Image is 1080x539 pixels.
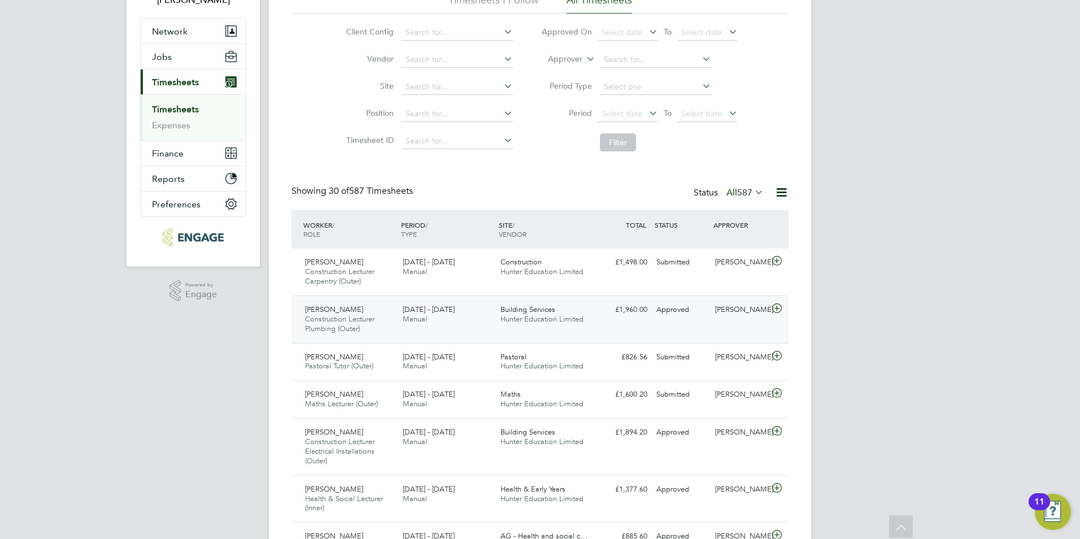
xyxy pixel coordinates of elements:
label: Period Type [541,81,592,91]
div: Submitted [652,348,711,367]
div: £826.56 [593,348,652,367]
div: APPROVER [711,215,769,235]
span: Building Services [500,305,555,314]
span: [PERSON_NAME] [305,305,363,314]
span: Construction [500,257,542,267]
span: TYPE [401,229,417,238]
span: Manual [403,437,427,446]
label: Approver [532,54,582,65]
span: Construction Lecturer Carpentry (Outer) [305,267,374,286]
span: Hunter Education Limited [500,267,583,276]
span: Pastoral Tutor (Outer) [305,361,373,371]
label: Approved On [541,27,592,37]
input: Search for... [402,106,513,122]
span: [DATE] - [DATE] [403,389,455,399]
span: 587 [737,187,752,198]
label: All [726,187,764,198]
div: Approved [652,423,711,442]
div: [PERSON_NAME] [711,348,769,367]
span: Network [152,26,188,37]
span: Health & Early Years [500,484,565,494]
span: Reports [152,173,185,184]
span: [PERSON_NAME] [305,352,363,362]
div: Submitted [652,385,711,404]
span: 30 of [329,185,349,197]
span: [PERSON_NAME] [305,257,363,267]
input: Search for... [402,79,513,95]
span: [PERSON_NAME] [305,484,363,494]
button: Preferences [141,192,246,216]
div: Approved [652,301,711,319]
span: Select date [602,108,642,119]
div: Status [694,185,766,201]
div: £1,960.00 [593,301,652,319]
span: [PERSON_NAME] [305,427,363,437]
label: Timesheet ID [343,135,394,145]
button: Jobs [141,44,246,69]
span: / [512,220,515,229]
span: Construction Lecturer Plumbing (Outer) [305,314,374,333]
button: Open Resource Center, 11 new notifications [1035,494,1071,530]
a: Expenses [152,120,190,131]
span: Powered by [185,280,217,290]
div: SITE [496,215,594,244]
div: £1,498.00 [593,253,652,272]
div: [PERSON_NAME] [711,423,769,442]
div: Approved [652,480,711,499]
span: VENDOR [499,229,526,238]
span: Maths Lecturer (Outer) [305,399,378,408]
span: Jobs [152,51,172,62]
span: Maths [500,389,521,399]
div: Timesheets [141,94,246,140]
div: [PERSON_NAME] [711,385,769,404]
div: PERIOD [398,215,496,244]
span: Construction Lecturer Electrical Installations (Outer) [305,437,374,466]
a: Powered byEngage [169,280,217,302]
div: £1,377.60 [593,480,652,499]
label: Site [343,81,394,91]
span: Finance [152,148,184,159]
div: Showing [291,185,415,197]
span: Select date [681,108,722,119]
input: Search for... [402,25,513,41]
span: Pastoral [500,352,526,362]
span: [DATE] - [DATE] [403,352,455,362]
label: Vendor [343,54,394,64]
button: Reports [141,166,246,191]
span: / [425,220,428,229]
input: Search for... [402,133,513,149]
span: To [660,106,675,120]
span: 587 Timesheets [329,185,413,197]
span: [DATE] - [DATE] [403,484,455,494]
label: Position [343,108,394,118]
span: Select date [681,27,722,37]
span: Manual [403,267,427,276]
div: STATUS [652,215,711,235]
span: Manual [403,314,427,324]
span: Preferences [152,199,201,210]
div: [PERSON_NAME] [711,253,769,272]
button: Filter [600,133,636,151]
span: [DATE] - [DATE] [403,427,455,437]
span: To [660,24,675,39]
button: Network [141,19,246,44]
span: Manual [403,361,427,371]
span: ROLE [303,229,320,238]
div: £1,894.20 [593,423,652,442]
input: Search for... [600,52,711,68]
img: huntereducation-logo-retina.png [163,228,223,246]
div: £1,600.20 [593,385,652,404]
button: Finance [141,141,246,166]
span: Engage [185,290,217,299]
span: Hunter Education Limited [500,437,583,446]
span: Hunter Education Limited [500,494,583,503]
div: WORKER [301,215,398,244]
span: Timesheets [152,77,199,88]
span: / [332,220,334,229]
div: [PERSON_NAME] [711,480,769,499]
span: Select date [602,27,642,37]
a: Timesheets [152,104,199,115]
input: Select one [600,79,711,95]
span: Manual [403,494,427,503]
span: Health & Social Lecturer (Inner) [305,494,383,513]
